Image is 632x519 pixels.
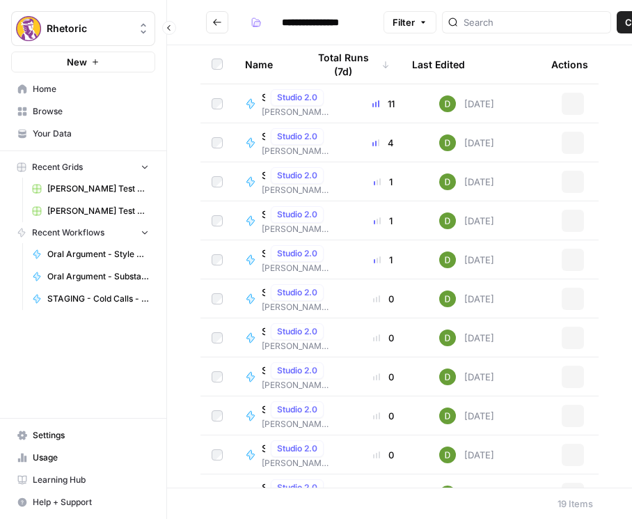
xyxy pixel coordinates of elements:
[262,145,329,157] span: [PERSON_NAME] (STAGING)
[47,205,149,217] span: [PERSON_NAME] Test Workflow - SERP Overview Grid
[277,325,317,338] span: Studio 2.0
[439,369,456,385] img: 9imwbg9onax47rbj8p24uegffqjq
[11,100,155,123] a: Browse
[32,226,104,239] span: Recent Workflows
[245,401,327,431] a: STAGING - Basic Interview Prep - Question CreatorStudio 2.0[PERSON_NAME] (STAGING)
[245,167,327,196] a: STAGING - Hotbench - Document VerificationStudio 2.0[PERSON_NAME] (STAGING)
[277,286,317,299] span: Studio 2.0
[349,370,417,384] div: 0
[32,161,83,173] span: Recent Grids
[11,157,155,178] button: Recent Grids
[47,293,149,305] span: STAGING - Cold Calls - Question Creator
[439,486,494,502] div: [DATE]
[439,173,494,190] div: [DATE]
[393,15,415,29] span: Filter
[33,496,149,509] span: Help + Support
[245,323,327,353] a: STAGING - Basic Interview Prep - GradingStudio 2.0[PERSON_NAME] (STAGING)
[349,487,417,501] div: 0
[277,91,317,104] span: Studio 2.0
[349,448,417,462] div: 0
[26,243,155,265] a: Oral Argument - Style Grading (AIO)
[349,292,417,306] div: 0
[47,270,149,283] span: Oral Argument - Substance Grading (AIO)
[262,481,265,495] span: STAGING - Legal Interview Prep - Document Verification
[16,16,41,41] img: Rhetoric Logo
[439,330,456,346] img: 9imwbg9onax47rbj8p24uegffqjq
[308,45,390,84] div: Total Runs (7d)
[262,262,329,274] span: [PERSON_NAME] (STAGING)
[262,208,265,222] span: STAGING - Hotbench - Question Creator
[262,325,265,339] span: STAGING - Basic Interview Prep - Grading
[262,106,329,118] span: [PERSON_NAME] (STAGING)
[277,247,317,260] span: Studio 2.0
[277,208,317,221] span: Studio 2.0
[277,169,317,182] span: Studio 2.0
[11,469,155,491] a: Learning Hub
[245,245,327,274] a: STAGING - Audio TranscribeStudio 2.0[PERSON_NAME] (STAGING)
[26,178,155,200] a: [PERSON_NAME] Test Workflow - Copilot Example Grid
[262,364,265,378] span: STAGING - Basic Interview Prep - Document Verification
[439,95,494,112] div: [DATE]
[262,247,265,261] span: STAGING - Audio Transcribe
[262,379,329,392] span: [PERSON_NAME] (STAGING)
[439,447,494,463] div: [DATE]
[439,291,494,307] div: [DATE]
[551,45,588,84] div: Actions
[439,330,494,346] div: [DATE]
[33,105,149,118] span: Browse
[11,447,155,469] a: Usage
[439,173,456,190] img: 9imwbg9onax47rbj8p24uegffqjq
[262,286,265,300] span: STAGING - Legal Case Presentation - Grading (AIO)
[262,223,329,235] span: [PERSON_NAME] (STAGING)
[47,183,149,195] span: [PERSON_NAME] Test Workflow - Copilot Example Grid
[439,291,456,307] img: 9imwbg9onax47rbj8p24uegffqjq
[262,301,329,313] span: [PERSON_NAME] (STAGING)
[11,222,155,243] button: Recent Workflows
[11,52,155,72] button: New
[277,403,317,416] span: Studio 2.0
[349,175,417,189] div: 1
[67,55,87,69] span: New
[26,200,155,222] a: [PERSON_NAME] Test Workflow - SERP Overview Grid
[349,253,417,267] div: 1
[439,408,456,424] img: 9imwbg9onax47rbj8p24uegffqjq
[26,265,155,288] a: Oral Argument - Substance Grading (AIO)
[245,128,327,157] a: STAGING - Oral Argument - Substance Grading (AIO)Studio 2.0[PERSON_NAME] (STAGING)
[262,457,329,470] span: [PERSON_NAME] (STAGING)
[277,481,317,494] span: Studio 2.0
[245,206,327,235] a: STAGING - Hotbench - Question CreatorStudio 2.0[PERSON_NAME] (STAGING)
[26,288,155,310] a: STAGING - Cold Calls - Question Creator
[349,331,417,345] div: 0
[349,214,417,228] div: 1
[439,134,456,151] img: 9imwbg9onax47rbj8p24uegffqjq
[439,212,494,229] div: [DATE]
[206,11,228,33] button: Go back
[439,486,456,502] img: 9imwbg9onax47rbj8p24uegffqjq
[33,474,149,486] span: Learning Hub
[47,248,149,261] span: Oral Argument - Style Grading (AIO)
[11,491,155,513] button: Help + Support
[33,451,149,464] span: Usage
[277,130,317,143] span: Studio 2.0
[558,497,593,511] div: 19 Items
[47,22,131,36] span: Rhetoric
[262,184,329,196] span: [PERSON_NAME] (STAGING)
[439,251,494,268] div: [DATE]
[277,442,317,455] span: Studio 2.0
[262,442,265,456] span: STAGING - Cold Calls - Question Creator
[349,136,417,150] div: 4
[439,95,456,112] img: 9imwbg9onax47rbj8p24uegffqjq
[11,424,155,447] a: Settings
[245,479,327,509] a: STAGING - Legal Interview Prep - Document VerificationStudio 2.0[PERSON_NAME] (STAGING)
[439,447,456,463] img: 9imwbg9onax47rbj8p24uegffqjq
[262,340,329,353] span: [PERSON_NAME] (STAGING)
[384,11,436,33] button: Filter
[439,369,494,385] div: [DATE]
[439,134,494,151] div: [DATE]
[11,78,155,100] a: Home
[33,127,149,140] span: Your Data
[245,45,285,84] div: Name
[439,212,456,229] img: 9imwbg9onax47rbj8p24uegffqjq
[33,429,149,442] span: Settings
[245,440,327,470] a: STAGING - Cold Calls - Question CreatorStudio 2.0[PERSON_NAME] (STAGING)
